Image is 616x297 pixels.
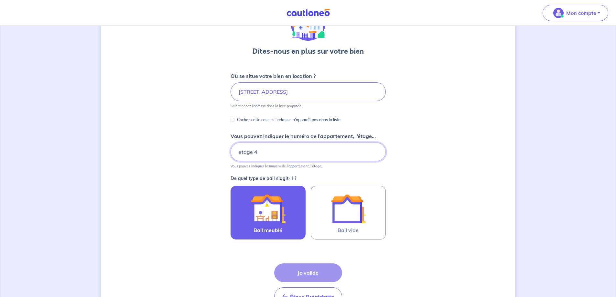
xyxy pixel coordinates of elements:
[231,143,386,161] input: Appartement 2
[231,164,323,168] p: Vous pouvez indiquer le numéro de l’appartement, l’étage...
[284,9,332,17] img: Cautioneo
[254,226,282,234] span: Bail meublé
[231,104,301,108] p: Sélectionnez l'adresse dans la liste proposée
[331,191,366,226] img: illu_empty_lease.svg
[553,8,564,18] img: illu_account_valid_menu.svg
[566,9,596,17] p: Mon compte
[231,132,376,140] p: Vous pouvez indiquer le numéro de l’appartement, l’étage...
[543,5,608,21] button: illu_account_valid_menu.svgMon compte
[231,82,386,101] input: 2 rue de paris, 59000 lille
[251,191,286,226] img: illu_furnished_lease.svg
[253,46,364,57] h3: Dites-nous en plus sur votre bien
[231,176,386,181] p: De quel type de bail s’agit-il ?
[338,226,359,234] span: Bail vide
[237,116,340,124] p: Cochez cette case, si l'adresse n'apparaît pas dans la liste
[231,72,316,80] p: Où se situe votre bien en location ?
